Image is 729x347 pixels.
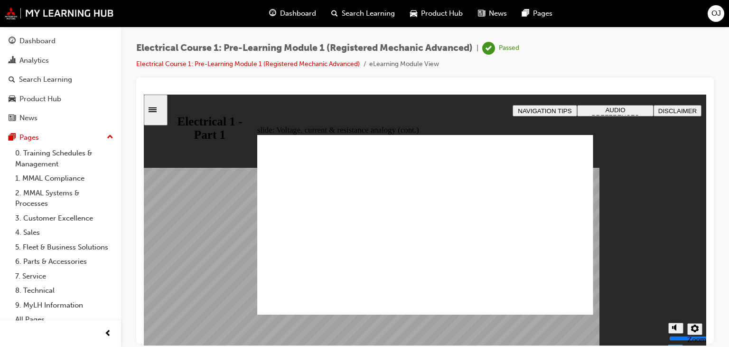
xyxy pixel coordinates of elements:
[5,7,114,19] img: mmal
[374,13,428,20] span: NAVIGATION TIPS
[11,298,117,313] a: 9. MyLH Information
[410,8,417,19] span: car-icon
[342,8,395,19] span: Search Learning
[499,44,519,53] div: Passed
[19,94,61,105] div: Product Hub
[11,186,117,211] a: 2. MMAL Systems & Processes
[448,12,495,26] span: AUDIO PREFERENCES
[9,114,16,123] span: news-icon
[524,228,540,239] button: Mute (Ctrl+Alt+M)
[522,8,529,19] span: pages-icon
[4,129,117,146] button: Pages
[514,13,553,20] span: DISCLAIMER
[433,10,510,22] button: AUDIO PREFERENCES
[711,8,721,19] span: OJ
[482,42,495,55] span: learningRecordVerb_PASS-icon
[262,4,324,23] a: guage-iconDashboard
[19,113,37,124] div: News
[369,59,439,70] li: eLearning Module View
[11,211,117,226] a: 3. Customer Excellence
[4,32,117,50] a: Dashboard
[477,43,478,54] span: |
[421,8,463,19] span: Product Hub
[19,132,39,143] div: Pages
[520,220,558,251] div: misc controls
[19,55,49,66] div: Analytics
[708,5,724,22] button: OJ
[543,229,559,241] button: Settings
[11,283,117,298] a: 8. Technical
[9,76,15,84] span: search-icon
[489,8,507,19] span: News
[470,4,514,23] a: news-iconNews
[11,171,117,186] a: 1. MMAL Compliance
[136,43,473,54] span: Electrical Course 1: Pre-Learning Module 1 (Registered Mechanic Advanced)
[9,37,16,46] span: guage-icon
[11,254,117,269] a: 6. Parts & Accessories
[9,57,16,65] span: chart-icon
[331,8,338,19] span: search-icon
[269,8,276,19] span: guage-icon
[11,240,117,255] a: 5. Fleet & Business Solutions
[136,60,360,68] a: Electrical Course 1: Pre-Learning Module 1 (Registered Mechanic Advanced)
[11,225,117,240] a: 4. Sales
[11,146,117,171] a: 0. Training Schedules & Management
[19,36,56,47] div: Dashboard
[514,4,560,23] a: pages-iconPages
[4,71,117,88] a: Search Learning
[11,269,117,284] a: 7. Service
[280,8,316,19] span: Dashboard
[369,10,433,22] button: NAVIGATION TIPS
[9,134,16,142] span: pages-icon
[107,131,113,144] span: up-icon
[525,240,587,248] input: volume
[11,312,117,327] a: All Pages
[543,241,562,269] label: Zoom to fit
[104,328,112,340] span: prev-icon
[478,8,485,19] span: news-icon
[4,30,117,129] button: DashboardAnalyticsSearch LearningProduct HubNews
[324,4,402,23] a: search-iconSearch Learning
[4,109,117,127] a: News
[533,8,552,19] span: Pages
[402,4,470,23] a: car-iconProduct Hub
[19,74,72,85] div: Search Learning
[4,90,117,108] a: Product Hub
[510,10,558,22] button: DISCLAIMER
[4,52,117,69] a: Analytics
[9,95,16,104] span: car-icon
